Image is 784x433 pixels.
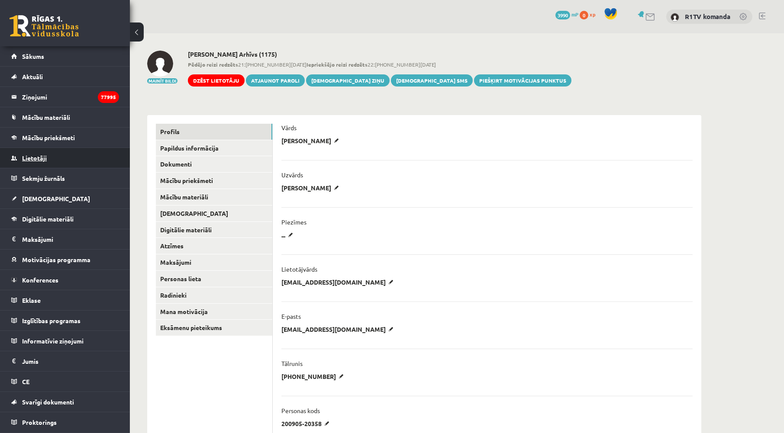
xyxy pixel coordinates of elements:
[555,11,578,18] a: 3990 mP
[22,215,74,223] span: Digitālie materiāli
[22,317,81,324] span: Izglītības programas
[188,61,238,68] b: Pēdējo reizi redzēts
[22,357,39,365] span: Jumis
[281,218,307,226] p: Piezīmes
[147,51,173,77] img: Roberts Bondarevs
[156,271,272,287] a: Personas lieta
[11,331,119,351] a: Informatīvie ziņojumi
[307,61,368,68] b: Iepriekšējo reizi redzēts
[98,91,119,103] i: 77995
[391,74,473,87] a: [DEMOGRAPHIC_DATA] SMS
[22,276,58,284] span: Konferences
[11,148,119,168] a: Lietotāji
[11,107,119,127] a: Mācību materiāli
[188,51,571,58] h2: [PERSON_NAME] Arhīvs (1175)
[22,378,29,385] span: CE
[22,154,47,162] span: Lietotāji
[22,256,90,263] span: Motivācijas programma
[580,11,588,19] span: 0
[156,304,272,320] a: Mana motivācija
[11,250,119,269] a: Motivācijas programma
[671,13,679,22] img: R1TV komanda
[281,278,397,286] p: [EMAIL_ADDRESS][DOMAIN_NAME]
[22,195,90,202] span: [DEMOGRAPHIC_DATA]
[11,87,119,107] a: Ziņojumi77995
[11,290,119,310] a: Eklase
[156,222,272,238] a: Digitālie materiāli
[156,173,272,189] a: Mācību priekšmeti
[281,171,303,179] p: Uzvārds
[580,11,600,18] a: 0 xp
[156,287,272,303] a: Radinieki
[11,128,119,148] a: Mācību priekšmeti
[555,11,570,19] span: 3990
[11,311,119,330] a: Izglītības programas
[22,52,44,60] span: Sākums
[11,229,119,249] a: Maksājumi
[188,74,245,87] a: Dzēst lietotāju
[156,124,272,140] a: Profils
[281,124,297,132] p: Vārds
[11,351,119,371] a: Jumis
[281,184,342,192] p: [PERSON_NAME]
[306,74,390,87] a: [DEMOGRAPHIC_DATA] ziņu
[11,168,119,188] a: Sekmju žurnāls
[11,392,119,412] a: Svarīgi dokumenti
[22,134,75,141] span: Mācību priekšmeti
[156,238,272,254] a: Atzīmes
[156,140,272,156] a: Papildus informācija
[11,372,119,391] a: CE
[22,398,74,406] span: Svarīgi dokumenti
[22,73,43,80] span: Aktuāli
[281,312,301,320] p: E-pasts
[156,189,272,205] a: Mācību materiāli
[156,156,272,172] a: Dokumenti
[590,11,595,18] span: xp
[11,412,119,432] a: Proktorings
[281,231,296,239] p: ...
[11,67,119,87] a: Aktuāli
[156,320,272,336] a: Eksāmenu pieteikums
[22,337,84,345] span: Informatīvie ziņojumi
[156,254,272,270] a: Maksājumi
[281,137,342,144] p: [PERSON_NAME]
[10,15,79,37] a: Rīgas 1. Tālmācības vidusskola
[11,46,119,66] a: Sākums
[685,12,730,21] a: R1TV komanda
[156,205,272,221] a: [DEMOGRAPHIC_DATA]
[571,11,578,18] span: mP
[22,229,119,249] legend: Maksājumi
[281,265,317,273] p: Lietotājvārds
[281,325,397,333] p: [EMAIL_ADDRESS][DOMAIN_NAME]
[281,372,347,380] p: [PHONE_NUMBER]
[281,359,303,367] p: Tālrunis
[147,78,177,83] button: Mainīt bildi
[22,87,119,107] legend: Ziņojumi
[22,418,57,426] span: Proktorings
[22,296,41,304] span: Eklase
[22,174,65,182] span: Sekmju žurnāls
[474,74,571,87] a: Piešķirt motivācijas punktus
[11,209,119,229] a: Digitālie materiāli
[281,420,332,427] p: 200905-20358
[246,74,305,87] a: Atjaunot paroli
[22,113,70,121] span: Mācību materiāli
[281,407,320,414] p: Personas kods
[11,270,119,290] a: Konferences
[11,189,119,208] a: [DEMOGRAPHIC_DATA]
[188,61,571,68] span: 21:[PHONE_NUMBER][DATE] 22:[PHONE_NUMBER][DATE]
